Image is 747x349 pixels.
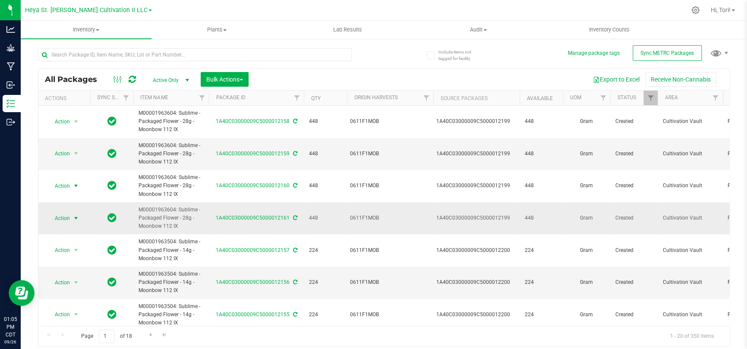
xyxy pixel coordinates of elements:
span: Created [615,311,652,319]
span: select [71,308,82,321]
span: Gram [568,150,605,158]
div: Value 1: 1A40C03000009C5000012200 [436,246,517,255]
div: Manage settings [690,6,701,14]
span: 448 [525,150,558,158]
span: Heya St. [PERSON_NAME] Cultivation II LLC [25,6,148,14]
span: Page of 18 [74,330,139,343]
span: M00001963604: Sublime - Packaged Flower - 28g - Moonbow 112 IX [139,109,204,134]
a: Qty [311,95,320,101]
a: Filter [596,91,610,105]
span: 448 [525,117,558,126]
div: Value 1: 0611F1MOB [350,214,431,222]
div: Value 1: 0611F1MOB [350,246,431,255]
span: Action [47,308,70,321]
a: Filter [643,91,658,105]
span: In Sync [107,212,117,224]
p: 01:05 PM CDT [4,315,17,339]
a: 1A40C03000009C5000012158 [216,118,290,124]
span: Hi, Tori! [711,6,731,13]
a: 1A40C03000009C5000012156 [216,279,290,285]
span: Include items not tagged for facility [438,49,482,62]
button: Sync METRC Packages [633,45,702,61]
a: Inventory Counts [544,21,675,39]
span: 224 [309,311,342,319]
inline-svg: Analytics [6,25,15,34]
inline-svg: Outbound [6,118,15,126]
span: 448 [309,117,342,126]
span: In Sync [107,308,117,321]
inline-svg: Inbound [6,81,15,89]
a: Sync Status [97,94,130,101]
inline-svg: Inventory [6,99,15,108]
a: 1A40C03000009C5000012159 [216,151,290,157]
a: 1A40C03000009C5000012160 [216,182,290,189]
inline-svg: Manufacturing [6,62,15,71]
span: 448 [309,150,342,158]
div: Actions [45,95,87,101]
span: Created [615,278,652,286]
div: Value 1: 1A40C03000009C5000012199 [436,214,517,222]
a: Inventory [21,21,151,39]
span: Gram [568,278,605,286]
span: Sync from Compliance System [292,182,297,189]
span: select [71,116,82,128]
span: Created [615,246,652,255]
span: Created [615,150,652,158]
a: Filter [290,91,304,105]
a: Package ID [216,94,245,101]
a: Area [665,94,678,101]
div: Value 1: 1A40C03000009C5000012199 [436,117,517,126]
a: Status [617,94,636,101]
span: Sync from Compliance System [292,311,297,318]
span: In Sync [107,148,117,160]
div: Value 1: 0611F1MOB [350,117,431,126]
span: Cultivation Vault [663,214,717,222]
a: Filter [708,91,722,105]
div: Value 1: 0611F1MOB [350,182,431,190]
span: 224 [525,311,558,319]
span: Cultivation Vault [663,311,717,319]
a: Filter [195,91,209,105]
span: Sync from Compliance System [292,118,297,124]
a: Item Name [140,94,168,101]
span: Gram [568,117,605,126]
span: Inventory Counts [577,26,641,34]
span: In Sync [107,244,117,256]
span: 448 [309,214,342,222]
span: 224 [309,246,342,255]
span: 224 [309,278,342,286]
a: Go to the next page [145,330,157,341]
span: In Sync [107,179,117,192]
div: Value 1: 1A40C03000009C5000012199 [436,182,517,190]
span: Created [615,117,652,126]
a: Filter [419,91,433,105]
p: 09/26 [4,339,17,345]
span: Cultivation Vault [663,117,717,126]
span: Cultivation Vault [663,150,717,158]
a: Lab Results [282,21,413,39]
span: 224 [525,246,558,255]
span: Action [47,212,70,224]
div: Value 1: 1A40C03000009C5000012200 [436,278,517,286]
input: 1 [99,330,114,343]
a: Origin Harvests [354,94,397,101]
span: Sync from Compliance System [292,215,297,221]
span: 448 [525,214,558,222]
a: 1A40C03000009C5000012161 [216,215,290,221]
span: Cultivation Vault [663,278,717,286]
span: Cultivation Vault [663,182,717,190]
input: Search Package ID, Item Name, SKU, Lot or Part Number... [38,48,352,61]
div: Value 1: 0611F1MOB [350,311,431,319]
div: Value 1: 0611F1MOB [350,278,431,286]
button: Receive Non-Cannabis [645,72,716,87]
span: M00001963604: Sublime - Packaged Flower - 28g - Moonbow 112 IX [139,141,204,167]
span: M00001963604: Sublime - Packaged Flower - 28g - Moonbow 112 IX [139,173,204,198]
span: Action [47,148,70,160]
span: M00001963504: Sublime - Packaged Flower - 14g - Moonbow 112 IX [139,302,204,327]
span: Sync from Compliance System [292,151,297,157]
a: Filter [119,91,133,105]
div: Value 1: 1A40C03000009C5000012199 [436,150,517,158]
span: Action [47,116,70,128]
a: Available [526,95,552,101]
button: Manage package tags [568,50,620,57]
